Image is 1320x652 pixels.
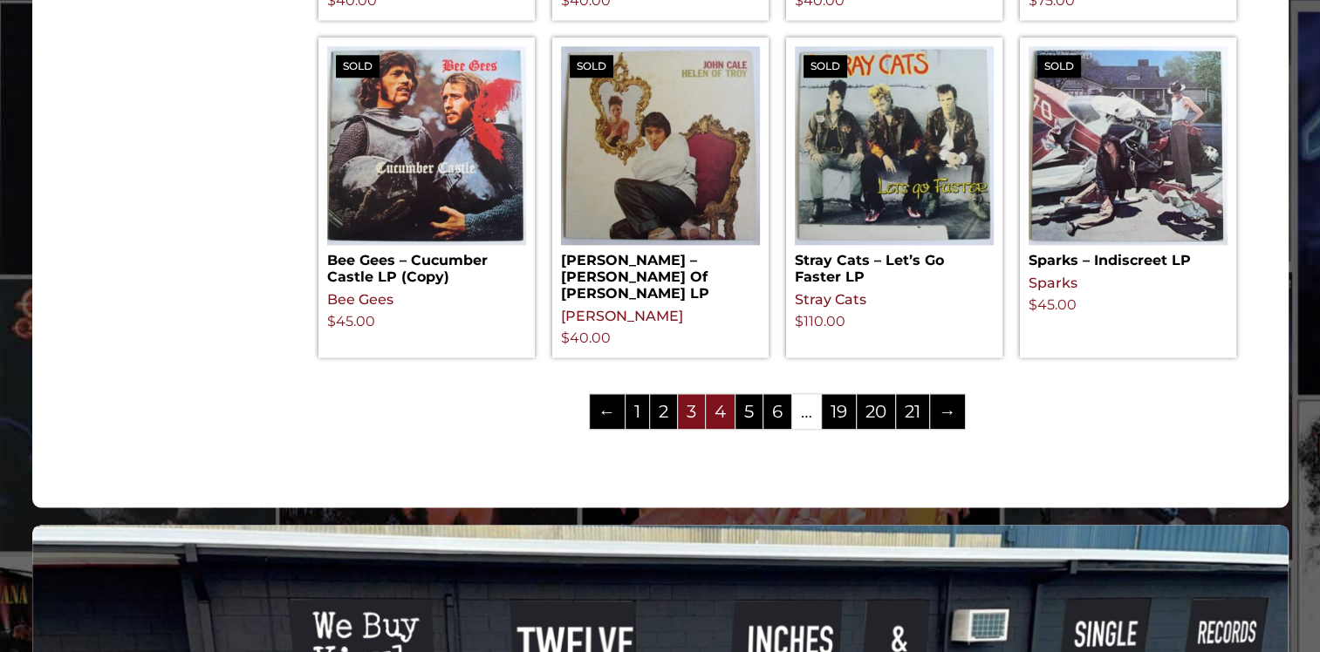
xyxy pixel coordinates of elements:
[795,291,866,308] a: Stray Cats
[678,394,705,429] span: Page 3
[1029,296,1077,313] bdi: 45.00
[336,55,380,78] span: Sold
[590,394,625,429] a: ←
[318,392,1236,438] nav: Product Pagination
[327,46,526,245] img: Bee Gees – Cucumber Castle LP (Copy)
[1029,46,1228,245] img: Sparks – Indiscreet LP
[561,329,570,346] span: $
[561,46,760,245] img: John Cale – Helen Of Troy LP
[795,46,994,285] a: SoldStray Cats – Let’s Go Faster LP
[930,394,965,429] a: →
[1029,46,1228,268] a: SoldSparks – Indiscreet LP
[650,394,677,429] a: Page 2
[327,46,526,285] a: SoldBee Gees – Cucumber Castle LP (Copy)
[706,394,735,429] a: Page 4
[857,394,895,429] a: Page 20
[1029,296,1037,313] span: $
[561,46,760,302] a: Sold[PERSON_NAME] – [PERSON_NAME] Of [PERSON_NAME] LP
[795,46,994,245] img: Stray Cats – Let's Go Faster LP
[561,245,760,302] h2: [PERSON_NAME] – [PERSON_NAME] Of [PERSON_NAME] LP
[327,313,375,329] bdi: 45.00
[1029,245,1228,268] h2: Sparks – Indiscreet LP
[804,55,847,78] span: Sold
[561,329,611,346] bdi: 40.00
[327,291,393,308] a: Bee Gees
[896,394,929,429] a: Page 21
[626,394,649,429] a: Page 1
[795,245,994,285] h2: Stray Cats – Let’s Go Faster LP
[763,394,791,429] a: Page 6
[822,394,856,429] a: Page 19
[561,308,683,324] a: [PERSON_NAME]
[327,245,526,285] h2: Bee Gees – Cucumber Castle LP (Copy)
[1037,55,1081,78] span: Sold
[1029,275,1077,291] a: Sparks
[570,55,613,78] span: Sold
[792,394,821,429] span: …
[795,313,804,329] span: $
[795,313,845,329] bdi: 110.00
[735,394,763,429] a: Page 5
[327,313,336,329] span: $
